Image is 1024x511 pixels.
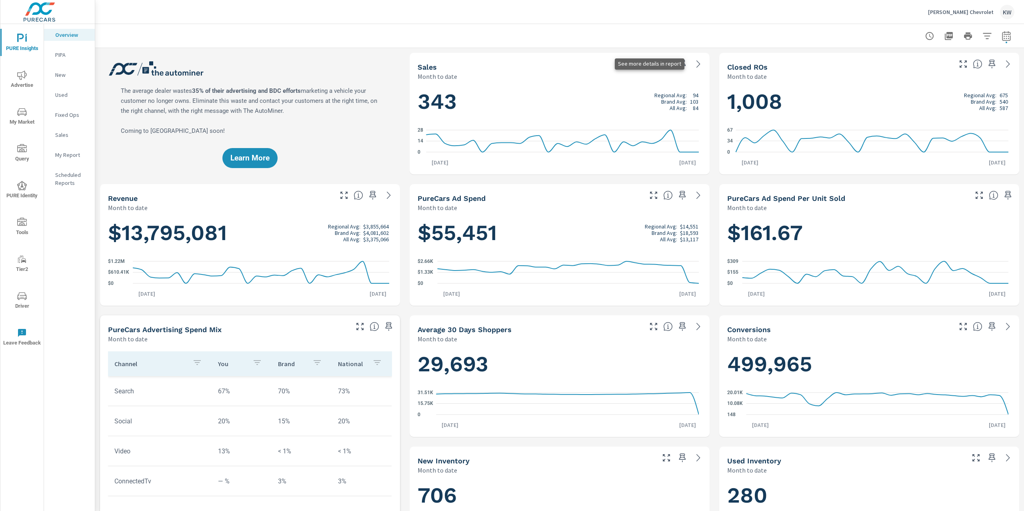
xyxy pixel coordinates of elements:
[0,24,44,355] div: nav menu
[998,28,1014,44] button: Select Date Range
[108,381,212,401] td: Search
[354,320,366,333] button: Make Fullscreen
[727,334,767,344] p: Month to date
[418,149,420,155] text: 0
[676,189,689,202] span: Save this to your personalized report
[382,320,395,333] span: Save this to your personalized report
[418,412,420,417] text: 0
[3,107,41,127] span: My Market
[418,482,702,509] h1: 706
[652,230,677,236] p: Brand Avg:
[108,471,212,491] td: ConnectedTv
[363,230,389,236] p: $4,081,602
[1002,320,1014,333] a: See more details in report
[370,322,379,331] span: This table looks at how you compare to the amount of budget you spend per channel as opposed to y...
[44,29,95,41] div: Overview
[727,269,738,275] text: $155
[727,401,743,407] text: 10.08K
[1002,189,1014,202] span: Save this to your personalized report
[727,194,845,202] h5: PureCars Ad Spend Per Unit Sold
[366,189,379,202] span: Save this to your personalized report
[983,290,1011,298] p: [DATE]
[692,320,705,333] a: See more details in report
[332,441,392,461] td: < 1%
[418,351,702,378] h1: 29,693
[727,281,733,286] text: $0
[363,236,389,242] p: $3,375,066
[746,421,774,429] p: [DATE]
[647,58,660,70] button: Make Fullscreen
[676,320,689,333] span: Save this to your personalized report
[338,360,366,368] p: National
[55,151,88,159] p: My Report
[941,28,957,44] button: "Export Report to PDF"
[328,223,360,230] p: Regional Avg:
[663,190,673,200] span: Total cost of media for all PureCars channels for the selected dealership group over the selected...
[674,158,702,166] p: [DATE]
[973,189,986,202] button: Make Fullscreen
[928,8,994,16] p: [PERSON_NAME] Chevrolet
[1000,5,1014,19] div: KW
[338,189,350,202] button: Make Fullscreen
[332,471,392,491] td: 3%
[983,421,1011,429] p: [DATE]
[335,230,360,236] p: Brand Avg:
[742,290,770,298] p: [DATE]
[418,203,457,212] p: Month to date
[727,390,743,395] text: 20.01K
[418,401,433,407] text: 15.75K
[986,451,998,464] span: Save this to your personalized report
[272,441,332,461] td: < 1%
[727,203,767,212] p: Month to date
[426,158,454,166] p: [DATE]
[364,290,392,298] p: [DATE]
[230,154,270,162] span: Learn More
[727,149,730,155] text: 0
[690,98,698,105] p: 103
[354,190,363,200] span: Total sales revenue over the selected date range. [Source: This data is sourced from the dealer’s...
[44,149,95,161] div: My Report
[660,451,673,464] button: Make Fullscreen
[418,259,433,264] text: $2.66K
[418,63,437,71] h5: Sales
[647,189,660,202] button: Make Fullscreen
[645,223,677,230] p: Regional Avg:
[418,457,470,465] h5: New Inventory
[957,320,970,333] button: Make Fullscreen
[971,98,996,105] p: Brand Avg:
[418,88,702,115] h1: 343
[727,465,767,475] p: Month to date
[418,325,512,334] h5: Average 30 Days Shoppers
[44,129,95,141] div: Sales
[108,259,125,264] text: $1.22M
[108,219,392,246] h1: $13,795,081
[436,421,464,429] p: [DATE]
[418,281,423,286] text: $0
[986,58,998,70] span: Save this to your personalized report
[970,451,982,464] button: Make Fullscreen
[674,421,702,429] p: [DATE]
[727,325,771,334] h5: Conversions
[692,189,705,202] a: See more details in report
[363,223,389,230] p: $3,855,664
[332,381,392,401] td: 73%
[222,148,278,168] button: Learn More
[3,218,41,237] span: Tools
[986,320,998,333] span: Save this to your personalized report
[44,109,95,121] div: Fixed Ops
[55,111,88,119] p: Fixed Ops
[418,465,457,475] p: Month to date
[674,290,702,298] p: [DATE]
[727,63,768,71] h5: Closed ROs
[3,181,41,200] span: PURE Identity
[3,34,41,53] span: PURE Insights
[418,127,423,133] text: 28
[727,72,767,81] p: Month to date
[989,190,998,200] span: Average cost of advertising per each vehicle sold at the dealer over the selected date range. The...
[680,230,698,236] p: $18,593
[108,334,148,344] p: Month to date
[418,72,457,81] p: Month to date
[1000,105,1008,111] p: 587
[418,334,457,344] p: Month to date
[727,259,738,264] text: $309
